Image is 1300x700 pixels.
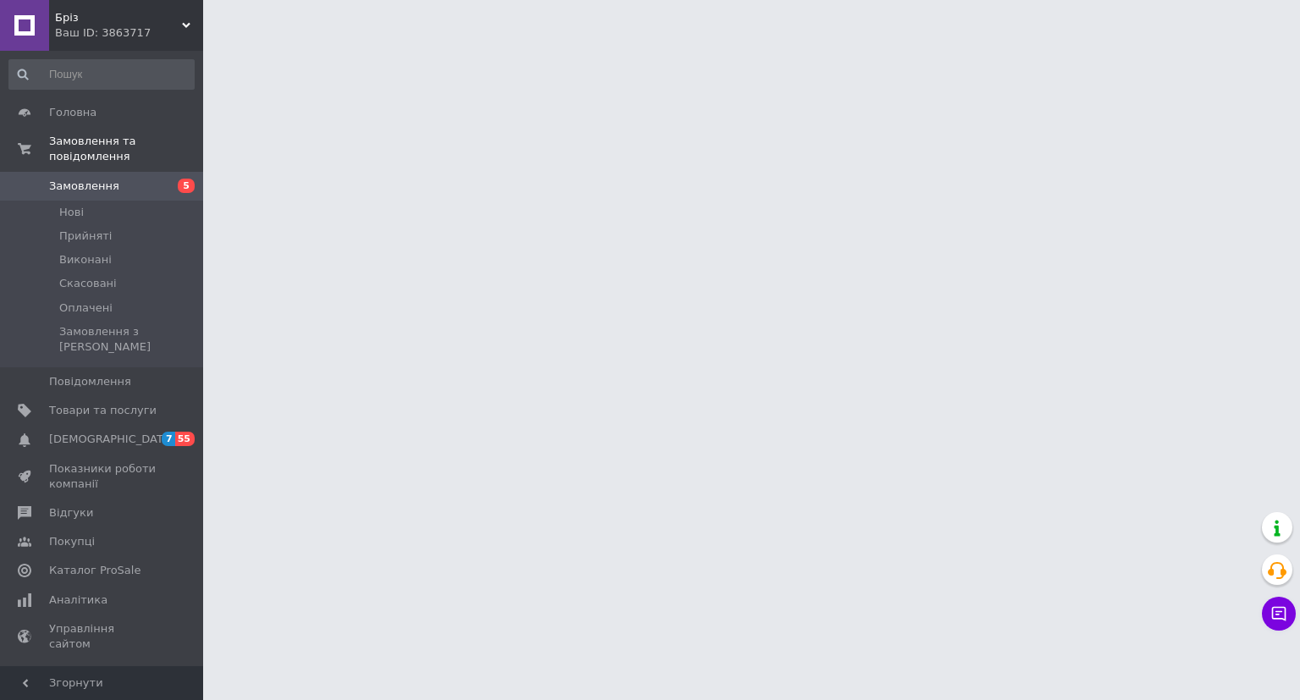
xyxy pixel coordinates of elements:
[49,105,96,120] span: Головна
[59,300,113,316] span: Оплачені
[49,134,203,164] span: Замовлення та повідомлення
[59,229,112,244] span: Прийняті
[8,59,195,90] input: Пошук
[49,593,107,608] span: Аналітика
[162,432,175,446] span: 7
[59,276,117,291] span: Скасовані
[49,621,157,652] span: Управління сайтом
[59,205,84,220] span: Нові
[49,432,174,447] span: [DEMOGRAPHIC_DATA]
[55,10,182,25] span: Бріз
[175,432,195,446] span: 55
[49,374,131,389] span: Повідомлення
[49,403,157,418] span: Товари та послуги
[49,534,95,549] span: Покупці
[55,25,203,41] div: Ваш ID: 3863717
[59,252,112,267] span: Виконані
[49,563,140,578] span: Каталог ProSale
[178,179,195,193] span: 5
[49,461,157,492] span: Показники роботи компанії
[49,179,119,194] span: Замовлення
[59,324,193,355] span: Замовлення з [PERSON_NAME]
[49,505,93,521] span: Відгуки
[1262,597,1296,631] button: Чат з покупцем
